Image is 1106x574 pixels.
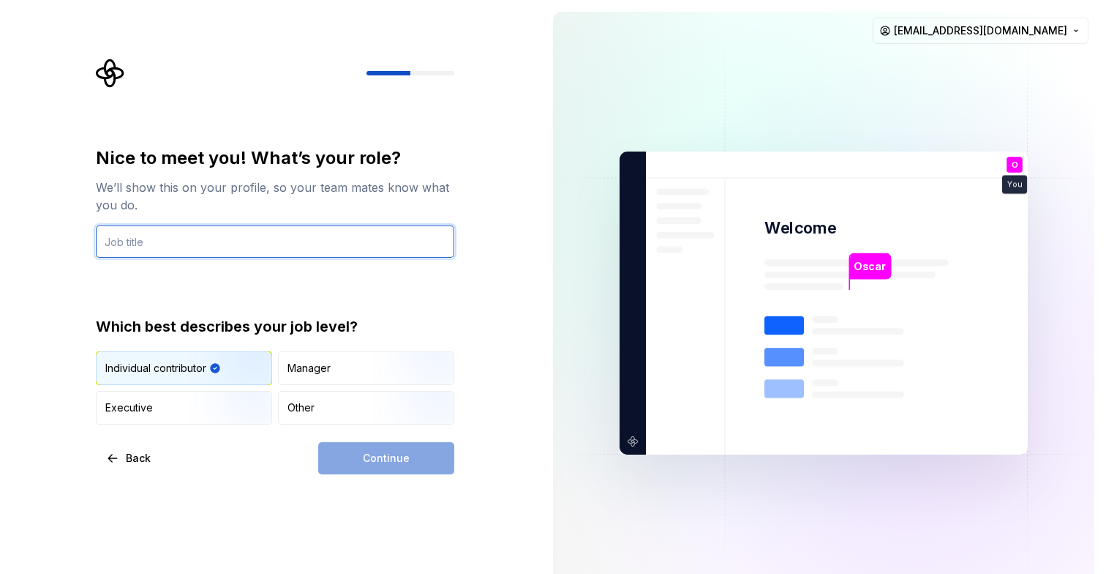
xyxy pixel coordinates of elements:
[873,18,1088,44] button: [EMAIL_ADDRESS][DOMAIN_NAME]
[96,59,125,88] svg: Supernova Logo
[96,179,454,214] div: We’ll show this on your profile, so your team mates know what you do.
[126,451,151,466] span: Back
[287,361,331,376] div: Manager
[1007,181,1022,189] p: You
[894,23,1067,38] span: [EMAIL_ADDRESS][DOMAIN_NAME]
[96,225,454,258] input: Job title
[764,217,836,239] p: Welcome
[105,400,153,415] div: Executive
[287,400,315,415] div: Other
[96,146,454,170] div: Nice to meet you! What’s your role?
[96,442,163,474] button: Back
[854,258,886,275] p: Oscar
[1012,161,1018,169] p: O
[96,316,454,337] div: Which best describes your job level?
[105,361,206,376] div: Individual contributor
